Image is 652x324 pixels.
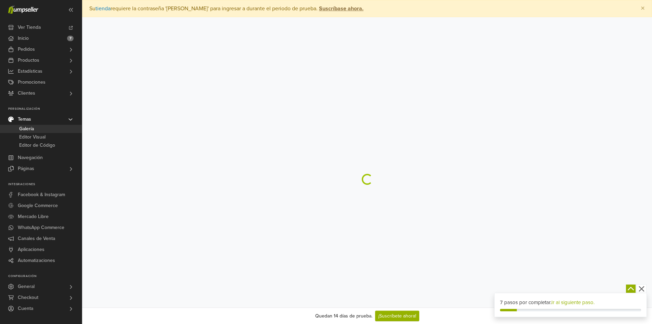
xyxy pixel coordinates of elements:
[318,5,363,12] a: Suscríbase ahora.
[8,182,82,187] p: Integraciones
[18,222,64,233] span: WhatsApp Commerce
[18,292,38,303] span: Checkout
[18,189,65,200] span: Facebook & Instagram
[634,0,652,17] button: Close
[18,255,55,266] span: Automatizaciones
[18,233,55,244] span: Canales de Venta
[18,303,33,314] span: Cuenta
[8,274,82,278] p: Configuración
[551,299,595,305] a: Ir al siguiente paso.
[18,152,43,163] span: Navegación
[18,44,35,55] span: Pedidos
[319,5,363,12] strong: Suscríbase ahora.
[18,163,34,174] span: Páginas
[18,211,49,222] span: Mercado Libre
[18,22,41,33] span: Ver Tienda
[375,311,419,321] a: ¡Suscríbete ahora!
[19,125,34,133] span: Galería
[8,107,82,111] p: Personalización
[18,33,29,44] span: Inicio
[18,88,35,99] span: Clientes
[315,312,372,320] div: Quedan 14 días de prueba.
[18,244,44,255] span: Aplicaciones
[641,3,645,13] span: ×
[19,141,55,149] span: Editor de Código
[18,281,35,292] span: General
[18,200,58,211] span: Google Commerce
[18,55,39,66] span: Productos
[18,114,31,125] span: Temas
[95,5,111,12] a: tienda
[67,36,74,41] span: 7
[19,133,46,141] span: Editor Visual
[500,299,641,307] div: 7 pasos por completar.
[18,77,46,88] span: Promociones
[18,66,42,77] span: Estadísticas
